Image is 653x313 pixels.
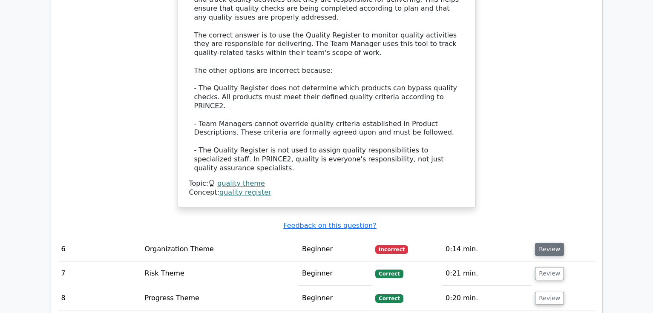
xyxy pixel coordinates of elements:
td: 0:21 min. [442,261,532,286]
td: 0:14 min. [442,237,532,261]
td: Beginner [299,286,372,310]
td: Risk Theme [141,261,299,286]
td: 8 [58,286,141,310]
td: Beginner [299,237,372,261]
a: Feedback on this question? [283,221,376,230]
div: Topic: [189,179,464,188]
td: Progress Theme [141,286,299,310]
div: Concept: [189,188,464,197]
a: quality theme [217,179,265,187]
td: Beginner [299,261,372,286]
span: Correct [375,270,403,278]
td: 0:20 min. [442,286,532,310]
button: Review [535,243,564,256]
td: 7 [58,261,141,286]
td: 6 [58,237,141,261]
a: quality register [219,188,271,196]
button: Review [535,292,564,305]
span: Incorrect [375,245,408,254]
td: Organization Theme [141,237,299,261]
button: Review [535,267,564,280]
span: Correct [375,294,403,303]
